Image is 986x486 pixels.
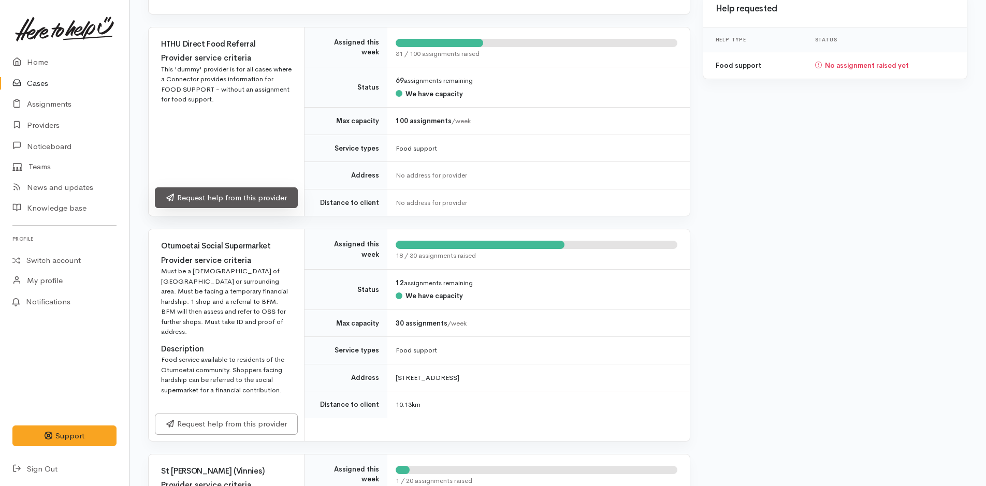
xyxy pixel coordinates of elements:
[709,4,961,14] h3: Help requested
[396,76,404,85] b: 69
[716,61,761,70] b: Food support
[304,27,387,67] td: Assigned this week
[304,391,387,418] td: Distance to client
[12,425,117,447] button: Support
[12,232,117,246] h6: Profile
[396,345,677,356] div: Food support
[304,189,387,216] td: Distance to client
[447,319,467,328] span: /week
[405,291,463,300] b: We have capacity
[161,255,251,267] label: Provider service criteria
[405,90,463,98] b: We have capacity
[412,400,421,409] span: km
[155,187,298,209] a: Request help from this provider
[396,49,677,59] div: 31 / 100 assignments raised
[396,278,404,287] b: 12
[396,400,677,410] div: 10.13
[155,414,298,435] a: Request help from this provider
[304,67,387,108] td: Status
[807,27,967,52] th: Status
[396,373,677,383] div: [STREET_ADDRESS]
[304,162,387,189] td: Address
[161,52,251,64] label: Provider service criteria
[161,64,292,105] div: This 'dummy' provider is for all cases where a Connector provides information for FOOD SUPPORT - ...
[396,319,447,328] b: 30 assignments
[161,343,204,355] label: Description
[396,143,677,154] div: Food support
[161,355,292,395] div: Food service available to residents of the Otumoetai community. Shoppers facing hardship can be r...
[304,310,387,337] td: Max capacity
[304,135,387,162] td: Service types
[161,467,292,476] h4: St [PERSON_NAME] (Vinnies)
[396,170,677,181] div: No address for provider
[396,251,677,261] div: 18 / 30 assignments raised
[161,40,292,49] h4: HTHU Direct Food Referral
[161,266,292,337] div: Must be a [DEMOGRAPHIC_DATA] of [GEOGRAPHIC_DATA] or surrounding area. Must be facing a temporary...
[396,198,677,208] div: No address for provider
[161,242,292,251] h4: Otumoetai Social Supermarket
[703,27,807,52] th: Help type
[304,108,387,135] td: Max capacity
[396,76,677,86] div: assignments remaining
[396,278,677,288] div: assignments remaining
[815,61,909,70] b: No assignment raised yet
[304,337,387,364] td: Service types
[304,269,387,310] td: Status
[396,476,677,486] div: 1 / 20 assignments raised
[396,116,452,125] b: 100 assignments
[304,364,387,391] td: Address
[452,116,471,125] span: /week
[304,229,387,269] td: Assigned this week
